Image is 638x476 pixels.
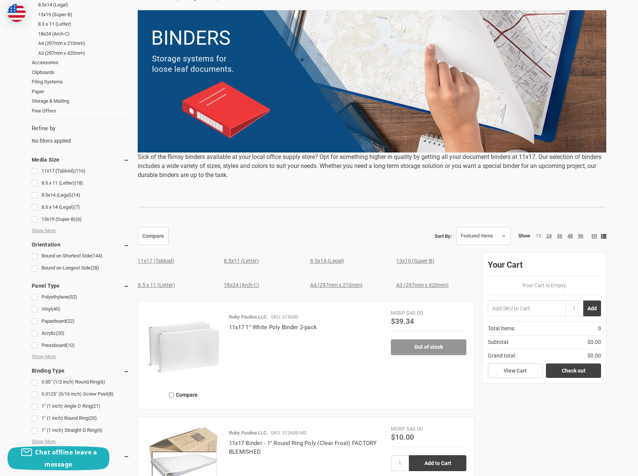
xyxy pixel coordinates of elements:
button: Chat offline leave a message [8,446,109,470]
span: (28) [91,265,99,271]
span: (144) [91,253,103,259]
span: Grand total: [488,352,516,360]
a: 12 [536,233,541,239]
span: (7) [74,204,80,210]
span: $40.00 [406,310,423,316]
span: (40) [52,306,60,312]
a: Bound on Shortest Side [32,251,129,261]
p: Your Cart Is Empty. [488,282,601,290]
a: Check out [546,364,601,378]
a: 13x19 (Super-B) [38,10,129,20]
a: Accessories [32,58,129,68]
span: $39.34 [391,316,414,326]
a: View Cart [488,364,543,378]
span: (6) [99,379,105,385]
a: 8.5 x 11 (Letter) [32,178,129,188]
span: (116) [74,168,86,174]
a: 13x19 (Super-B) [396,258,434,264]
span: (22) [66,318,75,324]
span: Show More [32,438,56,445]
a: 11x17 1" White Poly Binder 2-pack [229,324,317,331]
span: (14) [72,192,80,198]
h5: Orientation [32,240,129,249]
span: Sick of the flimsy binders available at your local office supply store? Opt for something higher ... [138,153,601,179]
h5: Binding Type [32,366,129,375]
a: Acrylic [32,328,129,339]
a: Out of stock [391,339,466,355]
a: 0.3125" (5/16 inch) Screw Post [32,389,129,399]
a: Storage & Mailing [32,96,129,106]
a: Polyethylene [32,292,129,302]
span: Chat offline leave a message [35,448,97,468]
span: $0.00 [587,338,601,346]
img: 11x17 1" White Poly Binder 2-pack [146,309,221,385]
input: Add SKU to Cart [488,300,565,316]
a: Bound on Longest Side [32,263,129,273]
span: Show More [32,227,56,234]
a: A3 (297mm x 420mm) [396,282,449,288]
input: Add to Cart [409,455,466,471]
a: 36 [557,233,562,239]
a: A4 (297mm x 210mm) [38,39,129,48]
a: Paperboard [32,316,129,327]
a: 8.5x14 (Legal) [32,190,129,200]
p: Ruby Paulina LLC. [229,313,268,321]
a: 8.5 x 11 (Letter) [138,282,175,288]
a: 8.5x14 (Legal) [310,258,344,264]
a: Free Offers [32,106,129,116]
a: Compare [138,227,169,245]
span: (6) [76,216,82,222]
span: (20) [56,330,65,336]
a: Vinyl [32,304,129,314]
button: Add [583,300,601,316]
span: (6) [97,427,103,433]
h5: Media Size [32,155,129,164]
span: (52) [69,294,77,300]
img: binders-2-.png [138,10,606,153]
span: (20) [88,415,97,421]
p: SKU: 512608-MS [271,429,307,437]
h5: Refine by [32,124,129,133]
span: $40.00 [406,426,423,432]
a: 13x19 (Super-B) [32,214,129,225]
span: $0.00 [587,352,601,360]
a: Clipboards [32,68,129,77]
a: A4 (297mm x 210mm) [310,282,363,288]
a: 8.5 x 14 (Legal) [32,202,129,213]
span: (18) [75,180,83,186]
span: Show More [32,353,56,360]
iframe: Google Customer Reviews [576,456,638,476]
span: 0 [598,325,601,333]
p: Ruby Paulina LLC. [229,429,268,437]
div: MSRP [391,425,405,433]
a: Pressboard [32,340,129,351]
span: (21) [92,403,100,409]
p: SKU: 515680 [271,313,298,321]
a: 24 [546,233,552,239]
span: Show [518,232,530,239]
div: Your Cart [488,258,601,276]
a: 11x17 (Tabloid) [138,258,174,264]
a: Filing Systems [32,77,129,87]
a: 18x24 (Arch-C) [224,282,259,288]
a: Paper [32,87,129,97]
a: 8.5x11 (Letter) [224,258,259,264]
span: $10.00 [391,432,414,442]
span: (10) [66,342,75,348]
a: 11x17 (Tabloid) [32,166,129,176]
a: 8.5 x 11 (Letter) [38,19,129,29]
span: Subtotal: [488,338,509,346]
a: 1" (1 inch) Angle-D Ring [32,401,129,411]
a: 0.50" (1/2 inch) Round Ring [32,377,129,387]
span: Total Items: [488,325,515,333]
label: Sort By: [435,230,452,242]
input: Compare [169,393,174,397]
img: duty and tax information for United States [8,4,26,22]
a: 1" (1 inch) Round Ring [32,413,129,424]
a: 18x24 (Arch-C) [38,29,129,39]
a: 1" (1 Inch) Straight-D Ring [32,425,129,436]
span: (8) [108,391,114,397]
a: A3 (297mm x 420mm) [38,48,129,58]
div: MSRP [391,309,405,317]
